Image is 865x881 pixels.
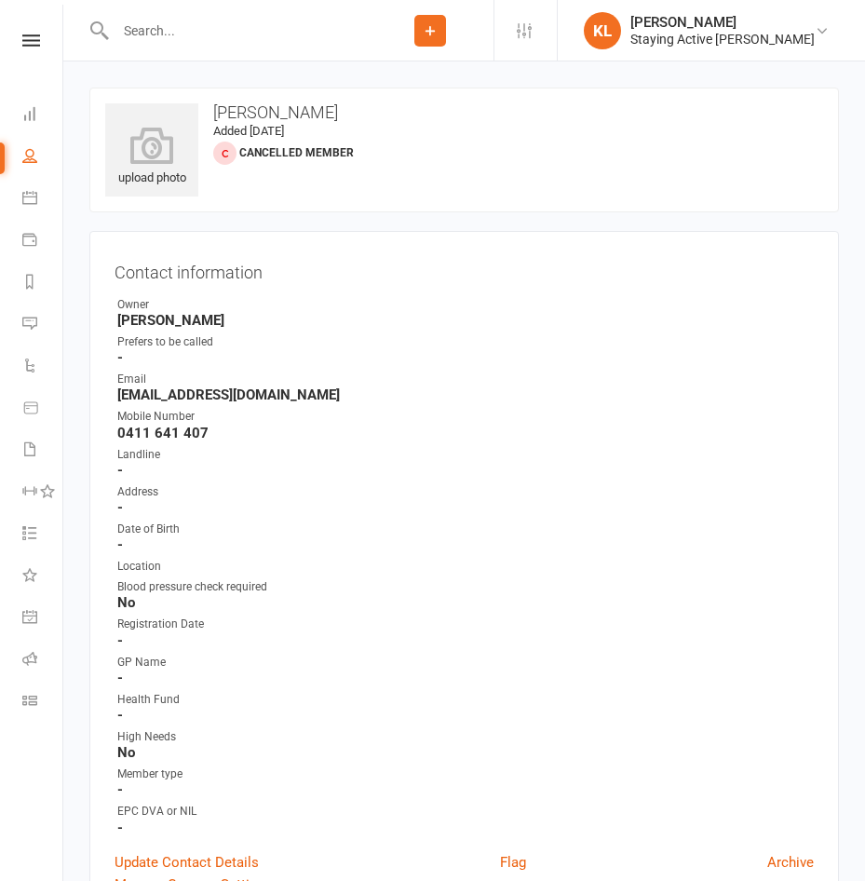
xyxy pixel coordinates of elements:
div: Date of Birth [117,521,814,538]
div: High Needs [117,728,814,746]
div: Location [117,558,814,576]
div: Blood pressure check required [117,578,814,596]
a: Archive [767,851,814,874]
strong: - [117,670,814,686]
div: EPC DVA or NIL [117,803,814,820]
div: Member type [117,766,814,783]
strong: [EMAIL_ADDRESS][DOMAIN_NAME] [117,386,814,403]
div: Staying Active [PERSON_NAME] [630,31,815,47]
a: People [22,137,64,179]
a: Product Sales [22,388,64,430]
div: KL [584,12,621,49]
strong: 0411 641 407 [117,425,814,441]
a: What's New [22,556,64,598]
a: Class kiosk mode [22,682,64,724]
div: [PERSON_NAME] [630,14,815,31]
h3: Contact information [115,256,814,282]
strong: - [117,781,814,798]
div: Owner [117,296,814,314]
strong: - [117,349,814,366]
a: Reports [22,263,64,305]
div: Landline [117,446,814,464]
strong: No [117,744,814,761]
a: Update Contact Details [115,851,259,874]
a: Calendar [22,179,64,221]
div: Address [117,483,814,501]
strong: No [117,594,814,611]
a: General attendance kiosk mode [22,598,64,640]
strong: - [117,536,814,553]
div: Mobile Number [117,408,814,426]
strong: - [117,462,814,479]
div: upload photo [105,127,198,188]
strong: - [117,632,814,649]
div: Email [117,371,814,388]
a: Flag [500,851,526,874]
div: Prefers to be called [117,333,814,351]
div: Registration Date [117,616,814,633]
a: Roll call kiosk mode [22,640,64,682]
strong: [PERSON_NAME] [117,312,814,329]
time: Added [DATE] [213,124,284,138]
h3: [PERSON_NAME] [105,103,823,122]
strong: - [117,499,814,516]
strong: - [117,820,814,836]
span: Cancelled member [239,146,354,159]
input: Search... [110,18,367,44]
a: Payments [22,221,64,263]
a: Dashboard [22,95,64,137]
strong: - [117,707,814,724]
div: Health Fund [117,691,814,709]
div: GP Name [117,654,814,671]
